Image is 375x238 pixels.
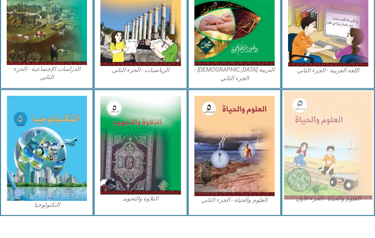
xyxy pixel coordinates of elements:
figcaption: الدراسات الإجتماعية - الجزء الثاني [7,65,87,82]
figcaption: اللغة العربية - الجزء الثاني [288,66,368,75]
figcaption: التلاوة والتجويد [100,195,181,203]
figcaption: الرياضيات - الجزء الثاني [100,66,181,74]
figcaption: التكنولوجيا [7,201,87,209]
figcaption: العلوم والحياة - الجزء الثاني [194,196,275,204]
figcaption: التربية [DEMOGRAPHIC_DATA] - الجزء الثاني [194,66,275,82]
